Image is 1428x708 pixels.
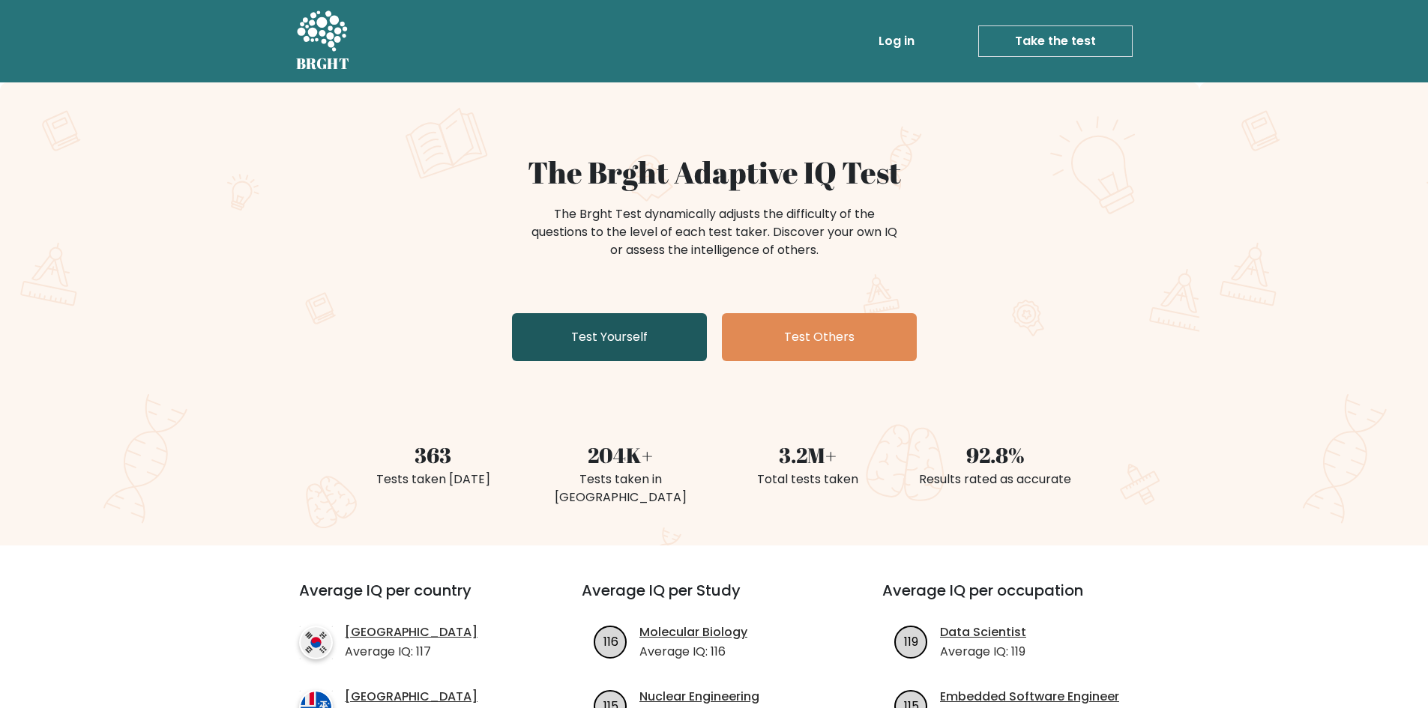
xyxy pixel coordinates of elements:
[299,626,333,659] img: country
[978,25,1133,57] a: Take the test
[873,26,921,56] a: Log in
[527,205,902,259] div: The Brght Test dynamically adjusts the difficulty of the questions to the level of each test take...
[296,6,350,76] a: BRGHT
[882,581,1147,617] h3: Average IQ per occupation
[722,313,917,361] a: Test Others
[582,581,846,617] h3: Average IQ per Study
[603,632,618,650] text: 116
[296,55,350,73] h5: BRGHT
[639,623,747,641] a: Molecular Biology
[723,471,893,488] div: Total tests taken
[940,643,1026,661] p: Average IQ: 119
[536,439,705,471] div: 204K+
[349,439,518,471] div: 363
[349,154,1080,190] h1: The Brght Adaptive IQ Test
[911,471,1080,488] div: Results rated as accurate
[904,632,918,650] text: 119
[723,439,893,471] div: 3.2M+
[911,439,1080,471] div: 92.8%
[349,471,518,488] div: Tests taken [DATE]
[536,471,705,506] div: Tests taken in [GEOGRAPHIC_DATA]
[512,313,707,361] a: Test Yourself
[345,623,477,641] a: [GEOGRAPHIC_DATA]
[345,688,477,706] a: [GEOGRAPHIC_DATA]
[345,643,477,661] p: Average IQ: 117
[940,688,1119,706] a: Embedded Software Engineer
[940,623,1026,641] a: Data Scientist
[639,643,747,661] p: Average IQ: 116
[299,581,528,617] h3: Average IQ per country
[639,688,759,706] a: Nuclear Engineering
